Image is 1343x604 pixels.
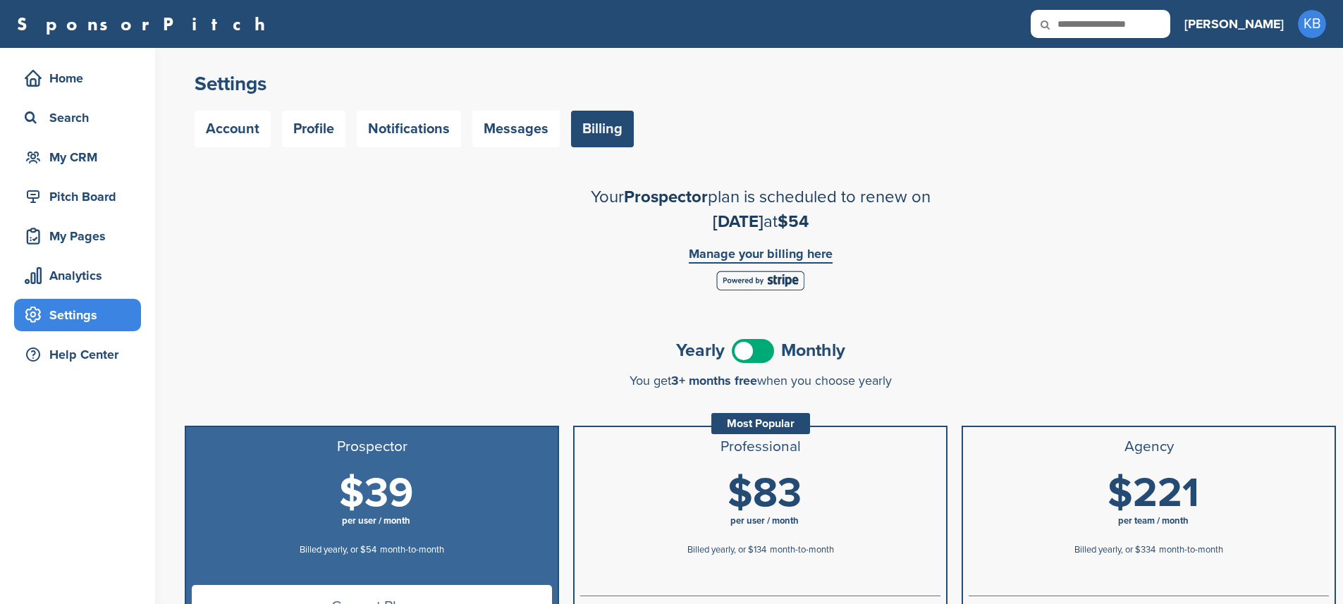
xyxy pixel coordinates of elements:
[21,66,141,91] div: Home
[624,187,708,207] span: Prospector
[14,259,141,292] a: Analytics
[1108,469,1199,518] span: $221
[514,185,1007,234] h2: Your plan is scheduled to renew on at
[21,302,141,328] div: Settings
[195,111,271,147] a: Account
[195,71,1326,97] h2: Settings
[14,220,141,252] a: My Pages
[357,111,461,147] a: Notifications
[1298,10,1326,38] span: KB
[21,342,141,367] div: Help Center
[1074,544,1155,555] span: Billed yearly, or $334
[711,413,810,434] div: Most Popular
[282,111,345,147] a: Profile
[676,342,725,359] span: Yearly
[713,211,764,232] span: [DATE]
[730,515,799,526] span: per user / month
[342,515,410,526] span: per user / month
[14,101,141,134] a: Search
[21,144,141,170] div: My CRM
[770,544,834,555] span: month-to-month
[472,111,560,147] a: Messages
[21,184,141,209] div: Pitch Board
[192,438,552,455] h3: Prospector
[14,180,141,213] a: Pitch Board
[689,247,833,264] a: Manage your billing here
[1118,515,1189,526] span: per team / month
[1184,14,1284,34] h3: [PERSON_NAME]
[21,223,141,249] div: My Pages
[14,62,141,94] a: Home
[339,469,413,518] span: $39
[781,342,845,359] span: Monthly
[969,438,1329,455] h3: Agency
[571,111,634,147] a: Billing
[728,469,802,518] span: $83
[1184,8,1284,39] a: [PERSON_NAME]
[14,141,141,173] a: My CRM
[671,373,757,388] span: 3+ months free
[14,338,141,371] a: Help Center
[716,271,804,290] img: Stripe
[21,105,141,130] div: Search
[687,544,766,555] span: Billed yearly, or $134
[185,374,1336,388] div: You get when you choose yearly
[17,15,274,33] a: SponsorPitch
[14,299,141,331] a: Settings
[580,438,940,455] h3: Professional
[21,263,141,288] div: Analytics
[778,211,809,232] span: $54
[380,544,444,555] span: month-to-month
[300,544,376,555] span: Billed yearly, or $54
[1159,544,1223,555] span: month-to-month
